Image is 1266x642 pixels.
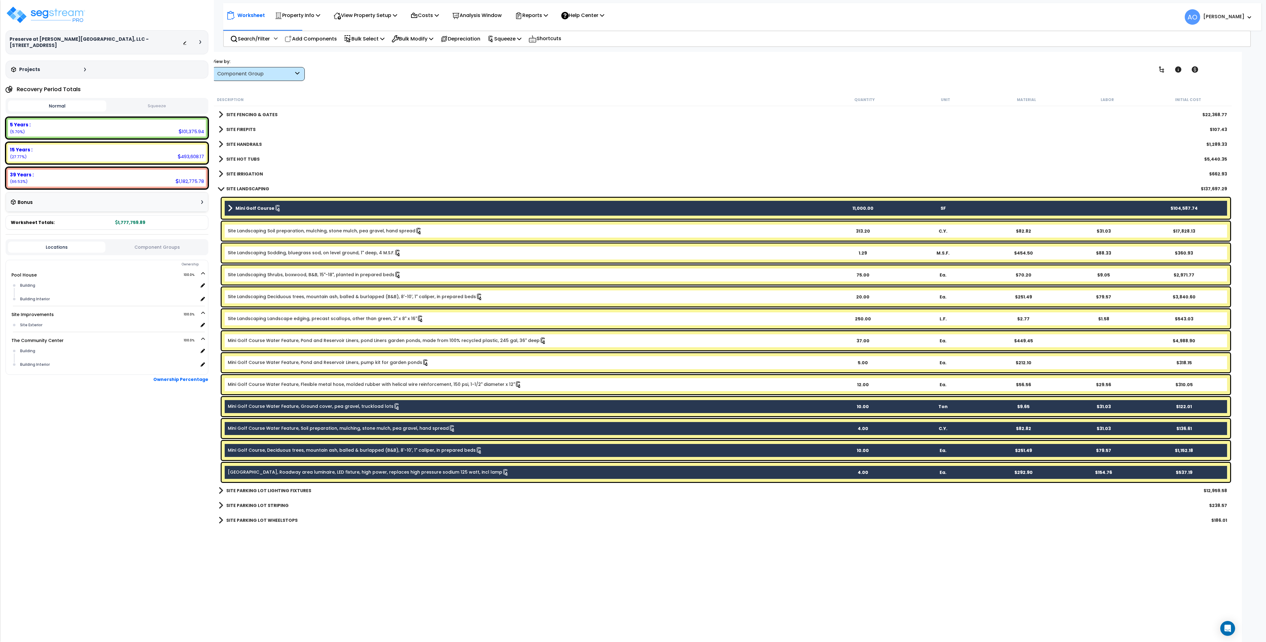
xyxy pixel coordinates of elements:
[1064,294,1144,300] div: $79.57
[108,244,206,251] button: Component Groups
[226,502,289,509] b: SITE PARKING LOT STRIPING
[1209,502,1227,509] div: $238.57
[452,11,502,19] p: Analysis Window
[179,128,204,135] div: 101,375.94
[823,403,903,410] div: 10.00
[17,86,81,92] h4: Recovery Period Totals
[1144,447,1224,454] div: $1,152.18
[823,360,903,366] div: 5.00
[903,205,983,211] div: SF
[1201,186,1227,192] div: $137,697.29
[281,32,340,46] div: Add Components
[823,250,903,256] div: 1.29
[226,517,298,523] b: SITE PARKING LOT WHEELSTOPS
[217,70,294,78] div: Component Group
[1064,403,1144,410] div: $31.03
[1144,382,1224,388] div: $310.05
[392,35,433,43] p: Bulk Modify
[275,11,320,19] p: Property Info
[437,32,484,46] div: Depreciation
[1064,425,1144,432] div: $31.03
[525,31,565,46] div: Shortcuts
[1144,338,1224,344] div: $4,988.90
[285,35,337,43] p: Add Components
[19,321,198,329] div: Site Exterior
[854,97,875,102] small: Quantity
[344,35,384,43] p: Bulk Select
[903,360,983,366] div: Ea.
[1064,382,1144,388] div: $29.56
[19,347,198,355] div: Building
[108,101,206,112] button: Squeeze
[1185,9,1200,25] span: AO
[176,178,204,184] div: 1,182,775.78
[823,205,903,211] div: 11,000.00
[1206,141,1227,147] div: $1,289.33
[440,35,480,43] p: Depreciation
[228,425,456,432] a: Individual Item
[10,179,28,184] small: 66.53180705972616%
[8,242,105,253] button: Locations
[823,382,903,388] div: 12.00
[561,11,604,19] p: Help Center
[226,126,256,133] b: SITE FIREPITS
[228,272,401,278] a: Individual Item
[1175,97,1201,102] small: Initial Cost
[1144,360,1224,366] div: $318.15
[823,294,903,300] div: 20.00
[984,382,1064,388] div: $56.56
[226,186,269,192] b: SITE LANDSCAPING
[217,97,244,102] small: Description
[984,469,1064,475] div: $292.90
[984,447,1064,454] div: $251.49
[823,425,903,432] div: 4.00
[903,338,983,344] div: Ea.
[1210,126,1227,133] div: $107.43
[1144,228,1224,234] div: $17,828.13
[226,112,278,118] b: SITE FENCING & GATES
[184,311,200,318] span: 100.0%
[228,294,483,300] a: Individual Item
[212,58,305,65] div: View by:
[1209,171,1227,177] div: $662.93
[823,447,903,454] div: 10.00
[1203,13,1244,20] b: [PERSON_NAME]
[410,11,439,19] p: Costs
[984,403,1064,410] div: $9.65
[984,228,1064,234] div: $82.82
[984,272,1064,278] div: $70.20
[1204,156,1227,162] div: $5,440.35
[10,129,25,134] small: 5.7024540023793655%
[184,271,200,279] span: 100.0%
[1204,488,1227,494] div: $12,959.58
[1144,272,1224,278] div: $2,971.77
[823,338,903,344] div: 37.00
[226,171,263,177] b: SITE IRRIGATION
[1064,469,1144,475] div: $154.76
[984,316,1064,322] div: $2.77
[1144,403,1224,410] div: $122.01
[903,447,983,454] div: Ea.
[115,219,145,226] b: 1,777,759.89
[237,11,265,19] p: Worksheet
[1144,250,1224,256] div: $360.93
[228,469,509,476] a: Individual Item
[515,11,548,19] p: Reports
[333,11,397,19] p: View Property Setup
[823,469,903,475] div: 4.00
[984,425,1064,432] div: $82.82
[1220,621,1235,636] div: Open Intercom Messenger
[8,100,106,112] button: Normal
[226,156,260,162] b: SITE HOT TUBS
[10,121,31,128] b: 5 Years :
[823,228,903,234] div: 313.20
[228,204,822,213] a: Assembly Title
[903,250,983,256] div: M.S.F.
[228,359,429,366] a: Individual Item
[178,153,204,160] div: 493,608.17
[487,35,521,43] p: Squeeze
[19,361,198,368] div: Building Interior
[903,316,983,322] div: L.F.
[823,316,903,322] div: 250.00
[18,261,208,268] div: Ownership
